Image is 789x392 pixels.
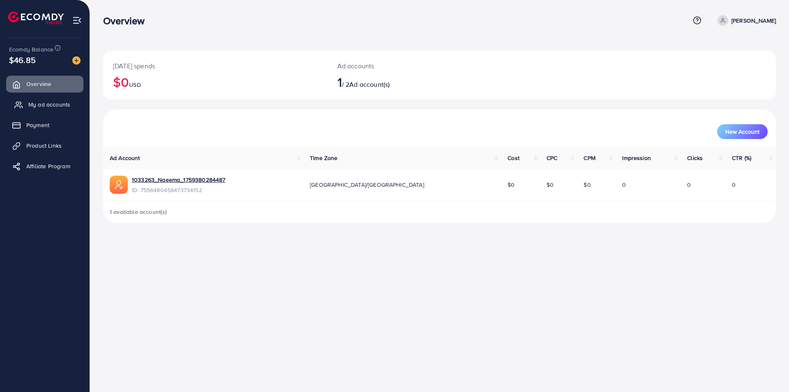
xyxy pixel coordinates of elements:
[725,129,759,135] span: New Account
[584,181,591,189] span: $0
[714,15,776,26] a: [PERSON_NAME]
[110,176,128,194] img: ic-ads-acc.e4c84228.svg
[337,74,486,90] h2: / 2
[622,181,626,189] span: 0
[72,16,82,25] img: menu
[547,154,557,162] span: CPC
[113,74,318,90] h2: $0
[110,208,167,216] span: 1 available account(s)
[72,56,81,65] img: image
[132,186,225,194] span: ID: 7556480458473734152
[113,61,318,71] p: [DATE] spends
[717,124,768,139] button: New Account
[622,154,651,162] span: Impression
[731,16,776,26] p: [PERSON_NAME]
[26,162,70,170] span: Affiliate Program
[6,76,83,92] a: Overview
[6,137,83,154] a: Product Links
[26,121,49,129] span: Payment
[687,181,691,189] span: 0
[687,154,703,162] span: Clicks
[103,15,151,27] h3: Overview
[508,154,519,162] span: Cost
[26,80,51,88] span: Overview
[508,181,514,189] span: $0
[349,80,390,89] span: Ad account(s)
[132,176,225,184] a: 1033263_Naeema_1759380284487
[310,154,337,162] span: Time Zone
[6,158,83,174] a: Affiliate Program
[110,154,140,162] span: Ad Account
[310,181,424,189] span: [GEOGRAPHIC_DATA]/[GEOGRAPHIC_DATA]
[28,100,70,109] span: My ad accounts
[129,81,141,89] span: USD
[6,96,83,113] a: My ad accounts
[8,12,64,24] img: logo
[337,61,486,71] p: Ad accounts
[584,154,595,162] span: CPM
[337,72,342,91] span: 1
[732,154,751,162] span: CTR (%)
[9,45,53,53] span: Ecomdy Balance
[26,141,62,150] span: Product Links
[6,117,83,133] a: Payment
[732,181,736,189] span: 0
[9,54,36,66] span: $46.85
[547,181,554,189] span: $0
